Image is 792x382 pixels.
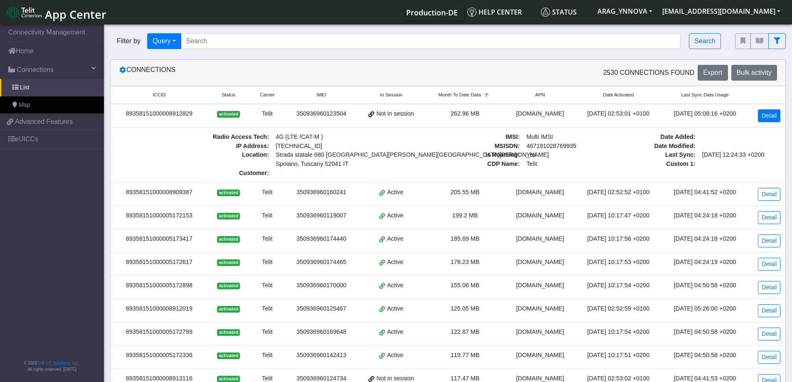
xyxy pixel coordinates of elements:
span: activated [217,352,240,359]
span: Active [387,188,403,197]
span: List [20,83,29,92]
span: 4G (LTE /CAT-M ) [272,133,429,142]
button: Search [689,33,721,49]
div: [DATE] 04:50:58 +0200 [667,351,743,360]
a: Detail [758,281,780,294]
div: [DATE] 10:17:53 +0200 [580,258,656,267]
span: Spoiano, Tuscany 52041 IT [276,160,426,169]
div: 89358151000008909387 [116,188,203,197]
span: Active [387,281,403,290]
div: [DATE] 02:52:52 +0100 [580,188,656,197]
img: logo-telit-cinterion-gw-new.png [7,6,42,19]
span: 205.55 MB [451,189,480,195]
span: 199.2 MB [452,212,478,219]
div: [DATE] 04:24:18 +0200 [667,234,743,244]
div: [DOMAIN_NAME] [510,258,570,267]
span: IMSI : [442,133,523,142]
span: In Session [380,91,402,99]
button: Query [147,33,181,49]
div: [DOMAIN_NAME] [510,281,570,290]
a: Detail [758,211,780,224]
span: ICCID [153,91,165,99]
span: activated [217,190,240,196]
span: 178.23 MB [451,259,480,265]
input: Search... [181,33,681,49]
a: Detail [758,304,780,317]
span: Connections [17,65,54,75]
button: ARAG_YNNOVA [592,4,657,19]
div: 350936960119007 [290,211,353,220]
div: 350936960125467 [290,304,353,313]
div: Telit [254,234,280,244]
span: Month To Date Data [438,91,481,99]
span: APN [535,91,545,99]
span: [DATE] 12:24:33 +0200 [699,150,780,160]
span: Active [387,211,403,220]
span: 122.87 MB [451,328,480,335]
div: [DOMAIN_NAME] [510,304,570,313]
span: activated [217,329,240,336]
div: [DATE] 04:50:58 +0200 [667,328,743,337]
span: Last Sync Data Usage [681,91,729,99]
span: Customer : [116,169,272,178]
a: Detail [758,109,780,122]
div: 350936960142413 [290,351,353,360]
div: 89358151000008912019 [116,304,203,313]
span: 155.06 MB [451,282,480,288]
span: Active [387,328,403,337]
div: [DATE] 04:50:58 +0200 [667,281,743,290]
span: Date Activated [603,91,634,99]
span: activated [217,111,240,118]
div: 89358151000005172336 [116,351,203,360]
span: Production-DE [406,7,458,17]
span: IMEI [316,91,326,99]
div: Telit [254,188,280,197]
span: IP Address : [116,142,272,151]
a: Detail [758,351,780,364]
span: Filter by [110,36,147,46]
div: 89358151000005173417 [116,234,203,244]
a: Telit IoT Solutions, Inc. [37,361,79,365]
div: [DATE] 10:17:51 +0200 [580,351,656,360]
span: Active [387,304,403,313]
span: activated [217,259,240,266]
span: Is Roaming : [442,150,523,160]
div: Telit [254,328,280,337]
div: 350936960123504 [290,109,353,118]
span: activated [217,213,240,219]
a: Detail [758,328,780,340]
div: Telit [254,211,280,220]
span: activated [217,306,240,313]
div: 350936960174465 [290,258,353,267]
span: Yes [526,151,536,158]
div: [DOMAIN_NAME] [510,188,570,197]
div: [DATE] 05:26:00 +0200 [667,304,743,313]
img: status.svg [541,7,550,17]
div: [DATE] 02:52:59 +0100 [580,304,656,313]
span: Not in session [376,109,414,118]
span: Radio Access Tech : [116,133,272,142]
span: Location : [116,150,272,168]
div: [DATE] 02:53:01 +0100 [580,109,656,118]
div: [DATE] 04:24:18 +0200 [667,211,743,220]
div: [DATE] 05:08:16 +0200 [667,109,743,118]
div: [DOMAIN_NAME] [510,328,570,337]
div: Telit [254,258,280,267]
div: [DATE] 04:41:52 +0200 [667,188,743,197]
span: Custom 1 : [617,160,698,169]
button: Export [698,65,728,81]
a: Your current platform instance [406,4,457,20]
button: Bulk activity [731,65,777,81]
a: Detail [758,258,780,271]
span: CDP Name : [442,160,523,169]
div: [DATE] 04:24:19 +0200 [667,258,743,267]
div: 89358151000005172153 [116,211,203,220]
span: Status [541,7,577,17]
span: 185.69 MB [451,235,480,242]
div: 350936960160241 [290,188,353,197]
div: 350936960169648 [290,328,353,337]
div: 89358151000005172799 [116,328,203,337]
span: Date Added : [617,133,698,142]
span: Active [387,258,403,267]
span: Export [703,69,722,76]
